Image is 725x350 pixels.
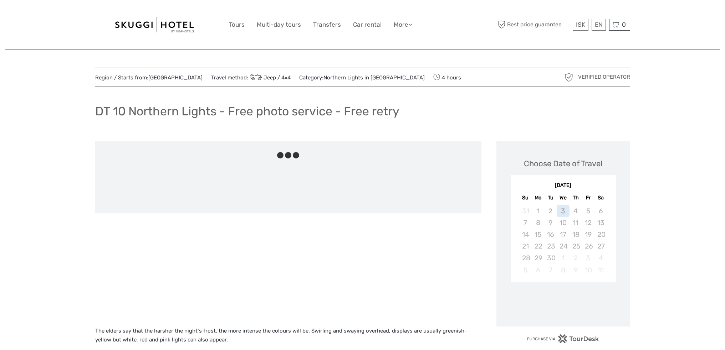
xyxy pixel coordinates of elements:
span: Verified Operator [578,73,630,81]
div: Sa [594,193,607,203]
div: Not available Saturday, September 6th, 2025 [594,205,607,217]
div: Not available Wednesday, September 3rd, 2025 [557,205,569,217]
div: Su [519,193,532,203]
div: Tu [544,193,557,203]
img: verified_operator_grey_128.png [563,72,575,83]
a: Jeep / 4x4 [248,74,291,81]
div: Not available Tuesday, September 2nd, 2025 [544,205,557,217]
div: [DATE] [511,182,616,189]
div: Not available Sunday, September 28th, 2025 [519,252,532,264]
div: Not available Tuesday, September 23rd, 2025 [544,240,557,252]
div: Not available Wednesday, September 24th, 2025 [557,240,569,252]
div: EN [592,19,606,31]
a: Tours [229,20,245,30]
div: Not available Monday, September 8th, 2025 [532,217,544,229]
div: Not available Monday, October 6th, 2025 [532,264,544,276]
div: Not available Thursday, October 2nd, 2025 [570,252,582,264]
div: Not available Friday, September 5th, 2025 [582,205,594,217]
div: Not available Friday, September 19th, 2025 [582,229,594,240]
div: Not available Sunday, September 7th, 2025 [519,217,532,229]
div: Not available Thursday, October 9th, 2025 [570,264,582,276]
span: ISK [576,21,585,28]
div: Not available Saturday, October 11th, 2025 [594,264,607,276]
img: PurchaseViaTourDesk.png [527,334,599,343]
div: Choose Date of Travel [524,158,602,169]
div: Not available Wednesday, September 10th, 2025 [557,217,569,229]
a: Multi-day tours [257,20,301,30]
span: 4 hours [433,72,461,82]
a: Car rental [353,20,382,30]
div: Th [570,193,582,203]
a: Transfers [313,20,341,30]
div: Not available Tuesday, October 7th, 2025 [544,264,557,276]
div: Not available Thursday, September 25th, 2025 [570,240,582,252]
div: Not available Saturday, October 4th, 2025 [594,252,607,264]
div: Not available Tuesday, September 9th, 2025 [544,217,557,229]
div: Not available Sunday, September 14th, 2025 [519,229,532,240]
div: Not available Tuesday, September 30th, 2025 [544,252,557,264]
div: month 2025-09 [513,205,613,276]
a: [GEOGRAPHIC_DATA] [148,74,203,81]
div: Loading... [561,301,566,305]
div: Not available Wednesday, October 1st, 2025 [557,252,569,264]
span: Best price guarantee [496,19,571,31]
div: Not available Monday, September 15th, 2025 [532,229,544,240]
h1: DT 10 Northern Lights - Free photo service - Free retry [95,104,399,119]
span: 0 [621,21,627,28]
img: 99-664e38a9-d6be-41bb-8ec6-841708cbc997_logo_big.jpg [115,17,194,32]
div: Not available Sunday, August 31st, 2025 [519,205,532,217]
div: Not available Saturday, September 13th, 2025 [594,217,607,229]
span: Category: [299,74,425,82]
div: Not available Friday, October 3rd, 2025 [582,252,594,264]
span: Region / Starts from: [95,74,203,82]
div: Mo [532,193,544,203]
div: Fr [582,193,594,203]
div: Not available Friday, September 12th, 2025 [582,217,594,229]
div: Not available Monday, September 22nd, 2025 [532,240,544,252]
div: Not available Monday, September 29th, 2025 [532,252,544,264]
div: We [557,193,569,203]
a: More [394,20,412,30]
div: Not available Tuesday, September 16th, 2025 [544,229,557,240]
div: Not available Friday, October 10th, 2025 [582,264,594,276]
div: Not available Wednesday, September 17th, 2025 [557,229,569,240]
div: Not available Wednesday, October 8th, 2025 [557,264,569,276]
div: Not available Friday, September 26th, 2025 [582,240,594,252]
div: Not available Thursday, September 4th, 2025 [570,205,582,217]
div: Not available Sunday, September 21st, 2025 [519,240,532,252]
div: Not available Thursday, September 18th, 2025 [570,229,582,240]
div: Not available Monday, September 1st, 2025 [532,205,544,217]
div: Not available Saturday, September 27th, 2025 [594,240,607,252]
div: Not available Saturday, September 20th, 2025 [594,229,607,240]
span: Travel method: [211,72,291,82]
div: Not available Sunday, October 5th, 2025 [519,264,532,276]
div: Not available Thursday, September 11th, 2025 [570,217,582,229]
a: Northern Lights in [GEOGRAPHIC_DATA] [323,74,425,81]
